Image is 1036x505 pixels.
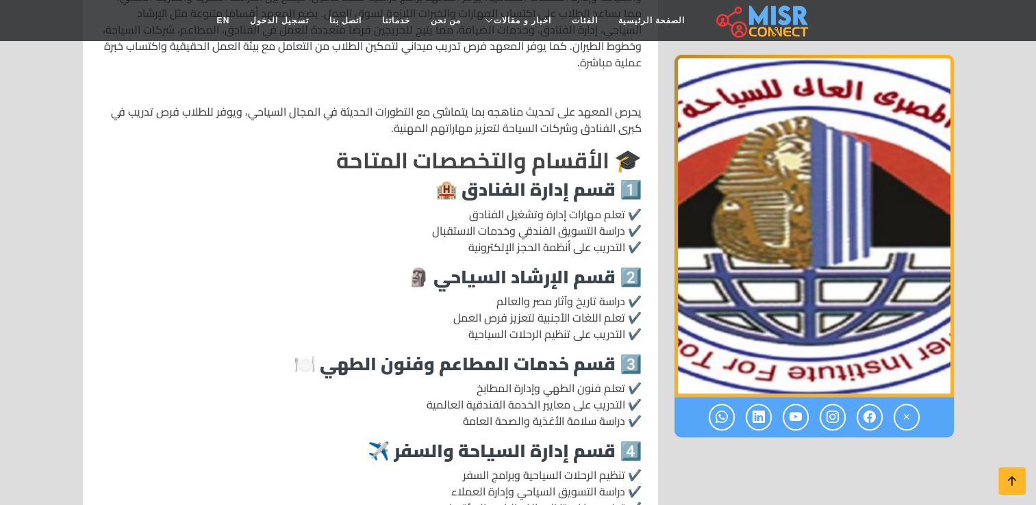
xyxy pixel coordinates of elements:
img: المعهد الفني للسياحة والفنادق بالمطرية [674,55,954,397]
a: الفئات [561,8,608,34]
strong: 2️⃣ قسم الإرشاد السياحي 🗿 [407,260,642,294]
p: ✔️ تعلم مهارات إدارة وتشغيل الفنادق ✔️ دراسة التسويق الفندقي وخدمات الاستقبال ✔️ التدريب على أنظم... [99,206,642,255]
p: ✔️ تعلم فنون الطهي وإدارة المطابخ ✔️ التدريب على معايير الخدمة الفندقية العالمية ✔️ دراسة سلامة ا... [99,380,642,429]
div: 1 / 1 [674,55,954,397]
a: من نحن [420,8,471,34]
strong: 🎓 الأقسام والتخصصات المتاحة [336,140,642,181]
p: ✔️ دراسة تاريخ وآثار مصر والعالم ✔️ تعلم اللغات الأجنبية لتعزيز فرص العمل ✔️ التدريب على تنظيم ال... [99,293,642,342]
span: اخبار و مقالات [494,14,551,27]
strong: 4️⃣ قسم إدارة السياحة والسفر ✈️ [368,434,642,467]
strong: 1️⃣ قسم إدارة الفنادق 🏨 [435,172,642,206]
p: يحرص المعهد على تحديث مناهجه بما يتماشى مع التطورات الحديثة في المجال السياحي، ويوفر للطلاب فرص ت... [99,103,642,136]
img: main.misr_connect [716,3,808,38]
a: تسجيل الدخول [240,8,318,34]
a: الصفحة الرئيسية [608,8,695,34]
strong: 3️⃣ قسم خدمات المطاعم وفنون الطهي 🍽️ [294,347,642,380]
a: خدماتنا [372,8,420,34]
a: اتصل بنا [319,8,372,34]
a: EN [207,8,240,34]
a: اخبار و مقالات [471,8,561,34]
